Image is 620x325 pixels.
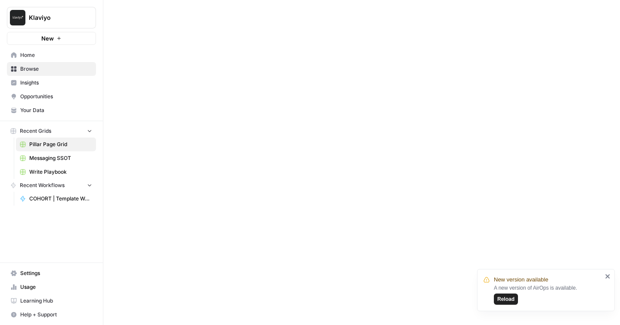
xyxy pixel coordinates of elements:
a: Write Playbook [16,165,96,179]
a: Opportunities [7,90,96,103]
span: Learning Hub [20,297,92,305]
a: Home [7,48,96,62]
span: COHORT | Template Workflow [29,195,92,203]
button: Reload [494,294,518,305]
span: Usage [20,283,92,291]
div: A new version of AirOps is available. [494,284,602,305]
span: Reload [497,295,515,303]
a: Usage [7,280,96,294]
button: close [605,273,611,280]
a: Insights [7,76,96,90]
span: Browse [20,65,92,73]
a: Settings [7,266,96,280]
a: Learning Hub [7,294,96,308]
span: Home [20,51,92,59]
a: Messaging SSOT [16,151,96,165]
span: Pillar Page Grid [29,141,92,148]
span: Recent Workflows [20,181,65,189]
span: Write Playbook [29,168,92,176]
button: Help + Support [7,308,96,322]
span: Help + Support [20,311,92,319]
a: COHORT | Template Workflow [16,192,96,206]
span: New [41,34,54,43]
button: Workspace: Klaviyo [7,7,96,28]
button: Recent Grids [7,125,96,137]
span: Settings [20,269,92,277]
span: Opportunities [20,93,92,100]
a: Browse [7,62,96,76]
button: New [7,32,96,45]
span: Recent Grids [20,127,51,135]
span: Your Data [20,106,92,114]
span: New version available [494,275,548,284]
span: Insights [20,79,92,87]
img: Klaviyo Logo [10,10,25,25]
a: Your Data [7,103,96,117]
span: Messaging SSOT [29,154,92,162]
span: Klaviyo [29,13,81,22]
a: Pillar Page Grid [16,137,96,151]
button: Recent Workflows [7,179,96,192]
